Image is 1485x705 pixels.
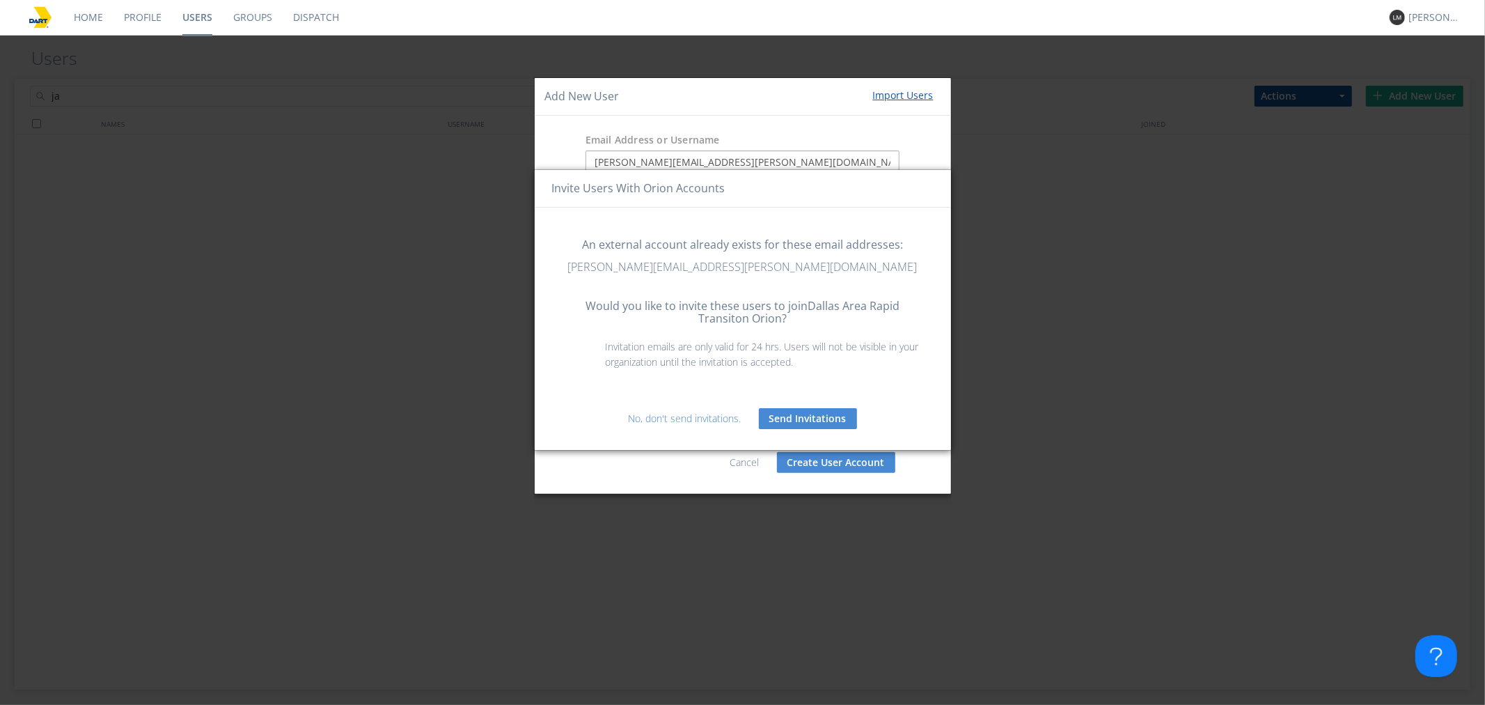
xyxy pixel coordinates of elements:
[1408,10,1461,24] div: [PERSON_NAME]
[542,239,944,251] h3: An external account already exists for these email addresses:
[1390,10,1405,25] img: 373638.png
[595,339,931,371] p: Invitation emails are only valid for 24 hrs. Users will not be visible in your organization until...
[629,412,741,425] a: No, don't send invitations.
[552,180,725,196] h4: Invite Users with Orion Accounts
[759,408,857,429] button: Send Invitations
[561,300,923,325] h3: Would you like to invite these users to join Dallas Area Rapid Transit on Orion?
[28,5,53,30] img: 78cd887fa48448738319bff880e8b00c
[542,258,944,277] p: [PERSON_NAME][EMAIL_ADDRESS][PERSON_NAME][DOMAIN_NAME]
